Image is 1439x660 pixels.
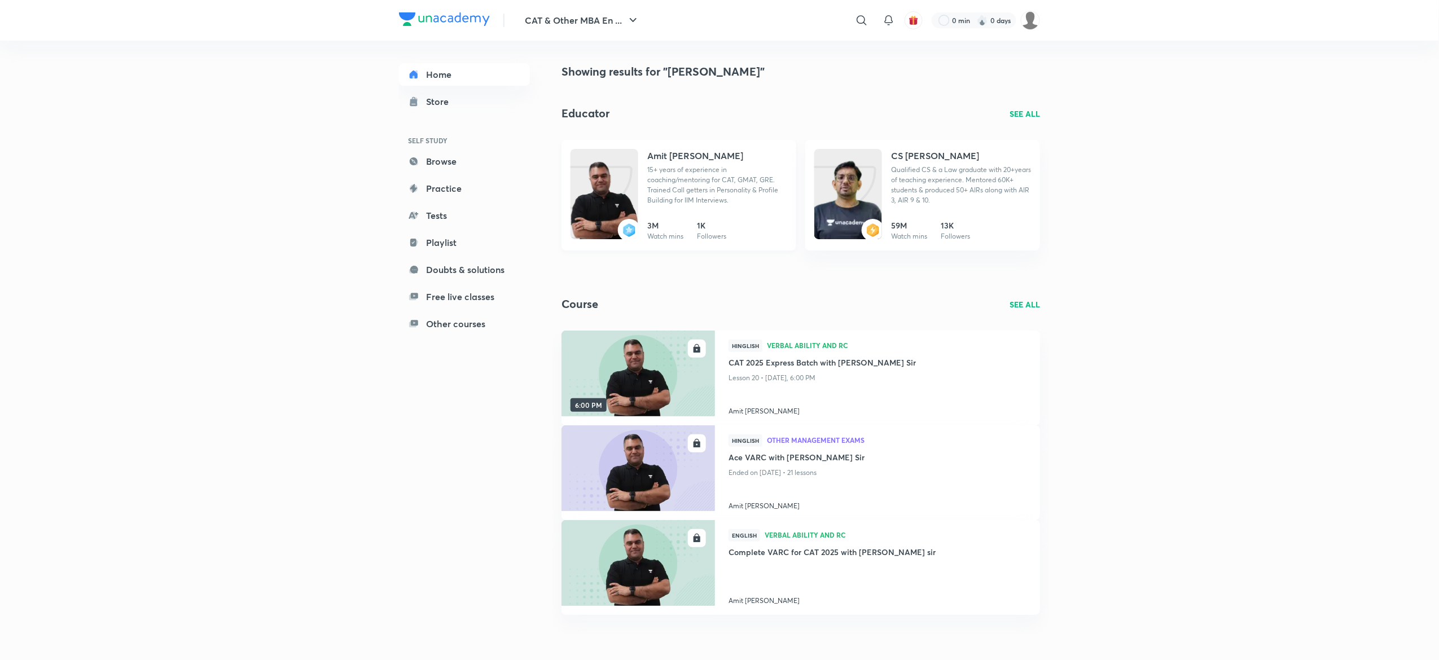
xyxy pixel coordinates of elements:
[560,424,716,512] img: new-thumbnail
[561,105,609,122] h2: Educator
[561,63,1040,80] h4: Showing results for "[PERSON_NAME]"
[399,63,530,86] a: Home
[814,160,882,250] img: Unacademy
[561,331,715,425] a: new-thumbnail6:00 PM
[560,329,716,417] img: new-thumbnail
[729,591,1026,606] a: Amit [PERSON_NAME]
[1021,11,1040,30] img: Nilesh
[905,11,923,29] button: avatar
[729,402,1026,416] a: Amit [PERSON_NAME]
[941,219,970,231] h6: 13K
[729,371,1026,385] p: Lesson 20 • [DATE], 6:00 PM
[399,12,490,26] img: Company Logo
[909,15,919,25] img: avatar
[765,531,1026,538] span: Verbal Ability and RC
[866,223,880,237] img: badge
[560,519,716,606] img: new-thumbnail
[399,90,530,113] a: Store
[767,342,1026,350] a: Verbal Ability and RC
[399,12,490,29] a: Company Logo
[622,223,636,237] img: badge
[891,165,1031,205] p: Qualified CS & a Law graduate with 20+years of teaching experience. Mentored 60K+ students & prod...
[765,531,1026,539] a: Verbal Ability and RC
[805,140,1040,250] a: UnacademybadgeCS [PERSON_NAME]Qualified CS & a Law graduate with 20+years of teaching experience....
[561,425,715,520] a: new-thumbnail
[891,219,927,231] h6: 59M
[647,231,683,241] p: Watch mins
[561,140,796,250] a: UnacademybadgeAmit [PERSON_NAME]15+ years of experience in coaching/mentoring for CAT, GMAT, GRE....
[697,231,726,241] p: Followers
[767,437,1026,443] span: Other Management Exams
[729,357,1026,371] a: CAT 2025 Express Batch with [PERSON_NAME] Sir
[647,165,787,205] p: 15+ years of experience in coaching/mentoring for CAT, GMAT, GRE. Trained Call getters in Persona...
[399,231,530,254] a: Playlist
[571,398,607,412] span: 6:00 PM
[399,258,530,281] a: Doubts & solutions
[399,131,530,150] h6: SELF STUDY
[399,285,530,308] a: Free live classes
[518,9,647,32] button: CAT & Other MBA En ...
[561,520,715,615] a: new-thumbnail
[977,15,988,26] img: streak
[729,496,1026,511] a: Amit [PERSON_NAME]
[1010,298,1040,310] a: SEE ALL
[399,313,530,335] a: Other courses
[561,296,598,313] h2: Course
[941,231,970,241] p: Followers
[697,219,726,231] h6: 1K
[729,465,1026,480] p: Ended on [DATE] • 21 lessons
[729,529,760,542] span: English
[729,340,762,352] span: Hinglish
[647,149,743,162] h4: Amit [PERSON_NAME]
[1010,108,1040,120] a: SEE ALL
[571,160,638,250] img: Unacademy
[729,451,1026,465] a: Ace VARC with [PERSON_NAME] Sir
[729,434,762,447] span: Hinglish
[767,342,1026,349] span: Verbal Ability and RC
[399,177,530,200] a: Practice
[891,149,979,162] h4: CS [PERSON_NAME]
[426,95,455,108] div: Store
[767,437,1026,445] a: Other Management Exams
[399,150,530,173] a: Browse
[647,219,683,231] h6: 3M
[399,204,530,227] a: Tests
[891,231,927,241] p: Watch mins
[729,546,1026,560] a: Complete VARC for CAT 2025 with [PERSON_NAME] sir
